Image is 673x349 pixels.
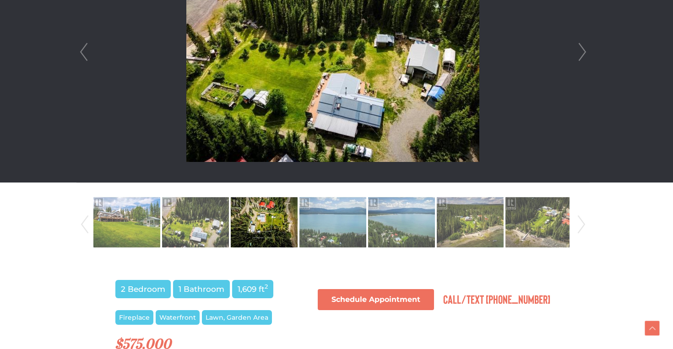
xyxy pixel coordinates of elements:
img: Property-28651248-Photo-3.jpg [231,196,298,248]
img: Property-28651248-Photo-2.jpg [162,196,229,248]
span: Schedule Appointment [331,296,420,303]
img: Property-28651248-Photo-7.jpg [505,196,572,248]
sup: 2 [265,283,268,290]
span: Call/Text [PHONE_NUMBER] [443,292,550,306]
img: Property-28651248-Photo-1.jpg [93,196,160,248]
img: Property-28651248-Photo-4.jpg [299,196,366,248]
img: Property-28651248-Photo-5.jpg [368,196,435,248]
span: 1 Bathroom [173,280,230,298]
span: 2 Bedroom [115,280,171,298]
a: Next [575,193,588,256]
a: Prev [78,193,92,256]
span: Waterfront [156,310,200,325]
img: Property-28651248-Photo-6.jpg [437,196,504,248]
span: Lawn, Garden Area [202,310,272,325]
span: 1,609 ft [232,280,273,298]
a: Schedule Appointment [318,289,434,310]
span: Fireplace [115,310,153,325]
